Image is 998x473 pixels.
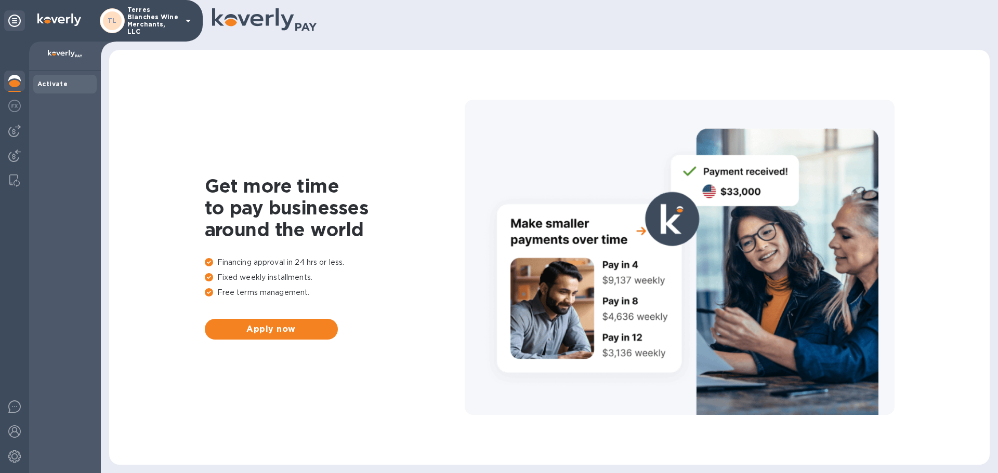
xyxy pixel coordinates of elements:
b: Activate [37,80,68,88]
span: Apply now [213,323,330,335]
h1: Get more time to pay businesses around the world [205,175,465,240]
p: Terres Blanches Wine Merchants, LLC [127,6,179,35]
button: Apply now [205,319,338,340]
div: Unpin categories [4,10,25,31]
p: Financing approval in 24 hrs or less. [205,257,465,268]
p: Fixed weekly installments. [205,272,465,283]
img: Foreign exchange [8,100,21,112]
p: Free terms management. [205,287,465,298]
b: TL [108,17,117,24]
img: Logo [37,13,81,26]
